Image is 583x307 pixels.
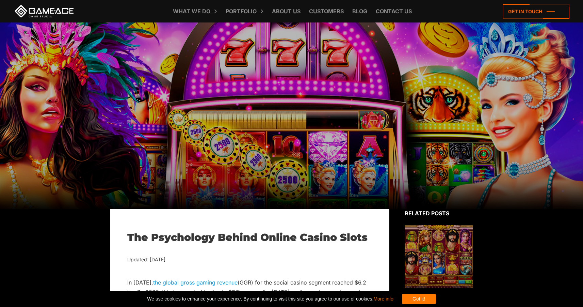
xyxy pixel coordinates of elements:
div: Updated: [DATE] [127,256,372,264]
a: Get in touch [503,4,569,19]
div: Got it! [402,294,436,304]
h1: The Psychology Behind Online Casino Slots [127,231,372,244]
a: the global gross gaming revenue [153,279,238,286]
div: Related posts [405,209,473,217]
a: More info [373,296,393,302]
img: Related [405,225,473,288]
a: Top 15 Slot Game Companies [405,225,473,297]
span: We use cookies to enhance your experience. By continuing to visit this site you agree to our use ... [147,294,393,304]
